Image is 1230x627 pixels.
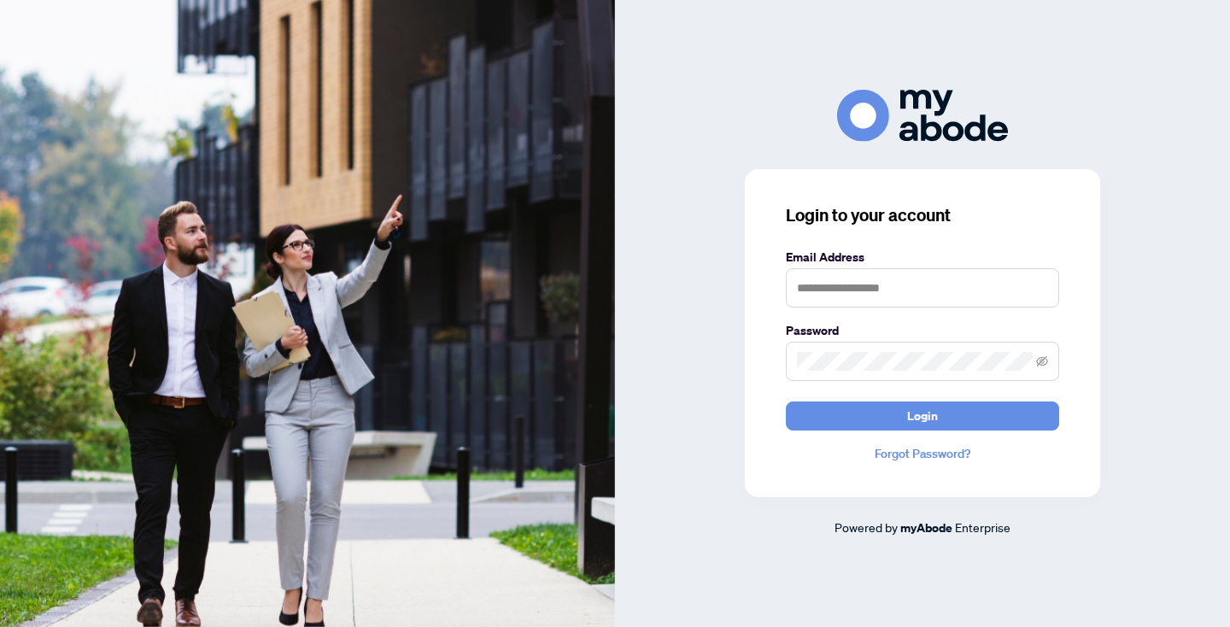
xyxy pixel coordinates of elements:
img: ma-logo [837,90,1008,142]
h3: Login to your account [786,203,1059,227]
a: Forgot Password? [786,444,1059,463]
button: Login [786,401,1059,431]
label: Email Address [786,248,1059,267]
span: Powered by [835,519,898,535]
span: Enterprise [955,519,1010,535]
label: Password [786,321,1059,340]
span: eye-invisible [1036,355,1048,367]
a: myAbode [900,519,952,537]
span: Login [907,402,938,430]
